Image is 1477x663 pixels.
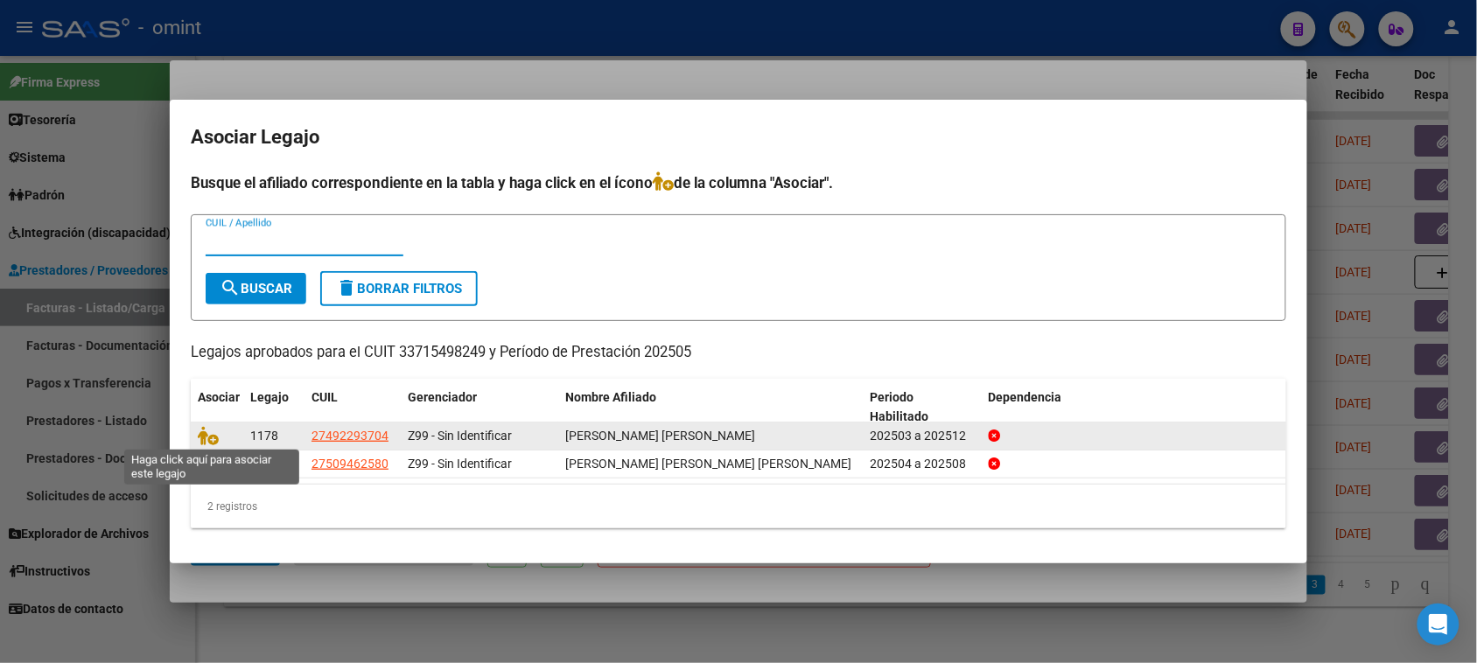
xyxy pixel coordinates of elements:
span: Nombre Afiliado [565,390,656,404]
span: 27492293704 [311,429,388,443]
datatable-header-cell: Dependencia [982,379,1287,436]
span: Dependencia [989,390,1062,404]
datatable-header-cell: Legajo [243,379,304,436]
button: Buscar [206,273,306,304]
p: Legajos aprobados para el CUIT 33715498249 y Período de Prestación 202505 [191,342,1286,364]
datatable-header-cell: Gerenciador [401,379,558,436]
h2: Asociar Legajo [191,121,1286,154]
span: SALAZAR GIANCOLA ORNELLA VALENTINA [565,429,755,443]
span: Borrar Filtros [336,281,462,297]
datatable-header-cell: Asociar [191,379,243,436]
datatable-header-cell: Nombre Afiliado [558,379,864,436]
span: Asociar [198,390,240,404]
div: 202504 a 202508 [871,454,975,474]
div: Open Intercom Messenger [1417,604,1459,646]
span: Legajo [250,390,289,404]
span: 27509462580 [311,457,388,471]
span: 1058 [250,457,278,471]
datatable-header-cell: CUIL [304,379,401,436]
span: Periodo Habilitado [871,390,929,424]
datatable-header-cell: Periodo Habilitado [864,379,982,436]
span: Gerenciador [408,390,477,404]
span: Z99 - Sin Identificar [408,429,512,443]
mat-icon: delete [336,277,357,298]
div: 202503 a 202512 [871,426,975,446]
span: SALAZAR GIANCOLA CLARISA VICTORIA [565,457,851,471]
span: Z99 - Sin Identificar [408,457,512,471]
span: 1178 [250,429,278,443]
span: Buscar [220,281,292,297]
span: CUIL [311,390,338,404]
h4: Busque el afiliado correspondiente en la tabla y haga click en el ícono de la columna "Asociar". [191,171,1286,194]
div: 2 registros [191,485,1286,528]
mat-icon: search [220,277,241,298]
button: Borrar Filtros [320,271,478,306]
